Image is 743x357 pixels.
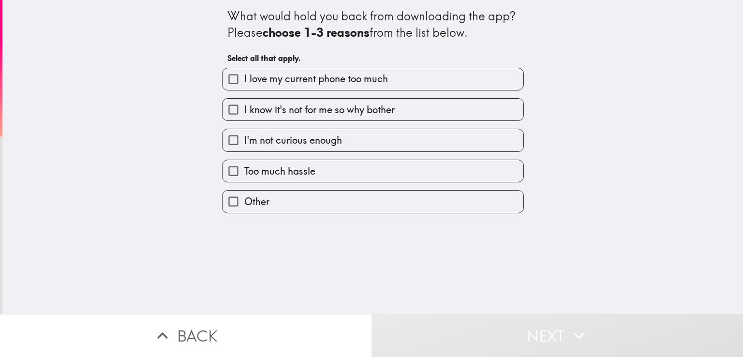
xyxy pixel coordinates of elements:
span: I'm not curious enough [244,134,342,147]
span: Other [244,195,269,208]
b: choose 1-3 reasons [263,25,370,40]
span: I know it's not for me so why bother [244,103,395,117]
button: I'm not curious enough [223,129,523,151]
div: What would hold you back from downloading the app? Please from the list below. [227,8,519,41]
button: Next [371,314,743,357]
button: Too much hassle [223,160,523,182]
span: I love my current phone too much [244,72,388,86]
h6: Select all that apply. [227,53,519,63]
button: I know it's not for me so why bother [223,99,523,120]
span: Too much hassle [244,164,315,178]
button: Other [223,191,523,212]
button: I love my current phone too much [223,68,523,90]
